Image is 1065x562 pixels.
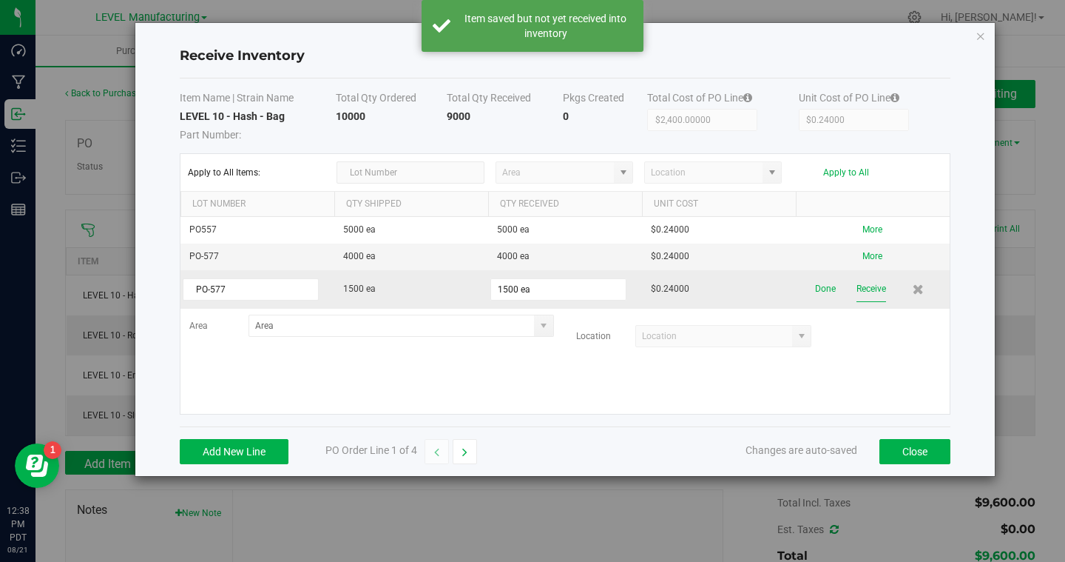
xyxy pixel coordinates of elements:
[180,129,241,141] span: Part Number:
[642,192,796,217] th: Unit Cost
[180,244,334,270] td: PO-577
[862,223,882,237] button: More
[183,278,319,301] input: Lot Number
[491,279,626,300] input: Qty Received
[189,319,248,333] label: Area
[642,217,796,244] td: $0.24000
[334,192,488,217] th: Qty Shipped
[576,329,635,344] label: Location
[44,441,61,459] iframe: Resource center unread badge
[180,47,950,66] h4: Receive Inventory
[647,90,799,109] th: Total Cost of PO Line
[334,270,488,309] td: 1500 ea
[325,444,417,456] span: PO Order Line 1 of 4
[336,90,447,109] th: Total Qty Ordered
[180,439,288,464] button: Add New Line
[180,90,337,109] th: Item Name | Strain Name
[799,90,950,109] th: Unit Cost of PO Line
[488,192,642,217] th: Qty Received
[488,217,642,244] td: 5000 ea
[334,244,488,270] td: 4000 ea
[823,167,869,178] button: Apply to All
[745,444,857,456] span: Changes are auto-saved
[642,244,796,270] td: $0.24000
[180,110,285,122] strong: LEVEL 10 - Hash - Bag
[879,439,950,464] button: Close
[890,93,899,103] i: Specifying a total cost will update all item costs.
[815,276,836,302] button: Done
[188,167,325,178] span: Apply to All Items:
[337,161,485,184] input: Lot Number
[563,110,569,122] strong: 0
[15,444,59,488] iframe: Resource center
[856,276,886,302] button: Receive
[334,217,488,244] td: 5000 ea
[488,244,642,270] td: 4000 ea
[180,192,334,217] th: Lot Number
[862,250,882,264] button: More
[180,217,334,244] td: PO557
[249,315,535,336] input: Area
[447,110,470,122] strong: 9000
[336,110,365,122] strong: 10000
[459,11,632,41] div: Item saved but not yet received into inventory
[563,90,647,109] th: Pkgs Created
[743,93,752,103] i: Specifying a total cost will update all item costs.
[642,270,796,309] td: $0.24000
[976,27,986,44] button: Close modal
[447,90,563,109] th: Total Qty Received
